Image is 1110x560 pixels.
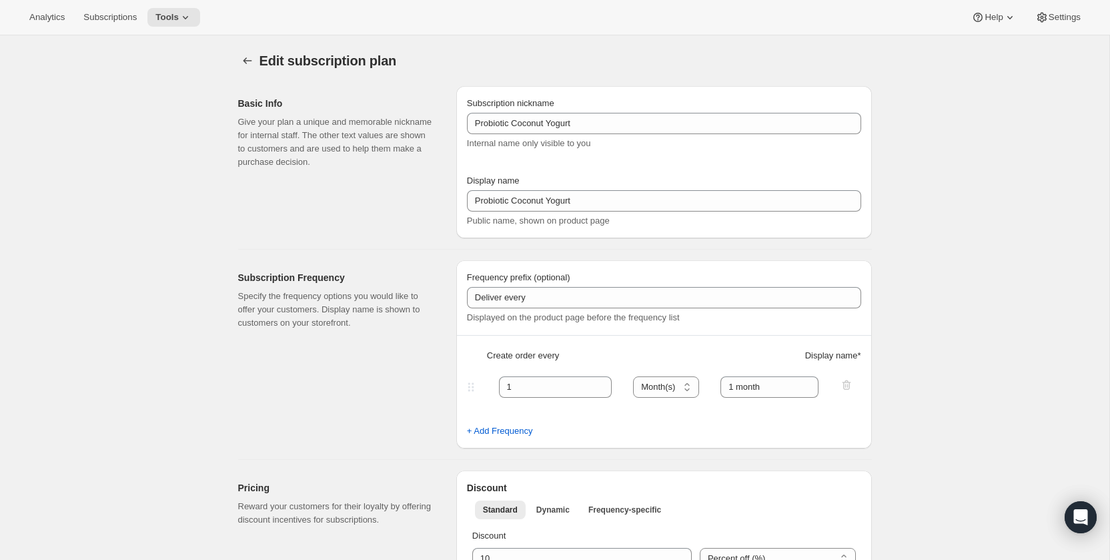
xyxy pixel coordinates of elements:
span: Subscriptions [83,12,137,23]
input: Deliver every [467,287,861,308]
button: Analytics [21,8,73,27]
button: + Add Frequency [459,421,541,442]
h2: Pricing [238,481,435,495]
button: Settings [1027,8,1089,27]
span: Edit subscription plan [259,53,397,68]
span: Help [985,12,1003,23]
button: Tools [147,8,200,27]
span: Create order every [487,349,559,362]
span: Frequency-specific [588,505,661,515]
span: Analytics [29,12,65,23]
input: Subscribe & Save [467,113,861,134]
p: Discount [472,529,856,543]
button: Help [963,8,1024,27]
p: Specify the frequency options you would like to offer your customers. Display name is shown to cu... [238,290,435,330]
span: Settings [1049,12,1081,23]
span: Displayed on the product page before the frequency list [467,312,680,322]
span: Display name * [805,349,861,362]
span: + Add Frequency [467,425,533,438]
p: Give your plan a unique and memorable nickname for internal staff. The other text values are show... [238,115,435,169]
h2: Discount [467,481,861,495]
span: Subscription nickname [467,98,554,108]
p: Reward your customers for their loyalty by offering discount incentives for subscriptions. [238,500,435,527]
input: 1 month [720,376,818,398]
span: Display name [467,176,520,186]
span: Tools [155,12,179,23]
h2: Basic Info [238,97,435,110]
input: Subscribe & Save [467,190,861,212]
span: Public name, shown on product page [467,216,610,226]
div: Open Intercom Messenger [1065,501,1097,533]
h2: Subscription Frequency [238,271,435,284]
span: Standard [483,505,518,515]
button: Subscription plans [238,51,257,70]
span: Frequency prefix (optional) [467,272,570,282]
span: Internal name only visible to you [467,138,591,148]
span: Dynamic [536,505,570,515]
button: Subscriptions [75,8,145,27]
